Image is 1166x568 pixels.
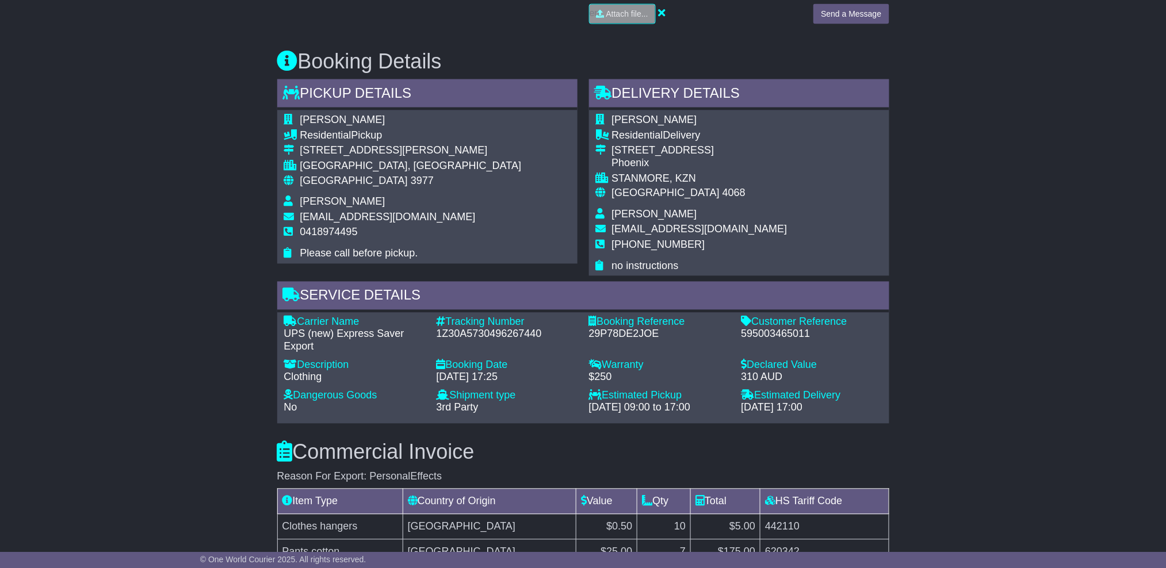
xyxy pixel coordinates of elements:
span: No [284,402,297,413]
div: Estimated Pickup [589,390,730,402]
div: [STREET_ADDRESS][PERSON_NAME] [300,144,522,157]
span: © One World Courier 2025. All rights reserved. [200,555,366,564]
button: Send a Message [813,4,889,24]
td: 7 [637,540,691,565]
div: STANMORE, KZN [612,172,787,185]
td: [GEOGRAPHIC_DATA] [403,540,576,565]
span: no instructions [612,260,679,272]
span: Residential [612,129,663,141]
div: Tracking Number [437,316,578,329]
span: Please call before pickup. [300,248,418,259]
div: 595003465011 [741,328,882,341]
span: [EMAIL_ADDRESS][DOMAIN_NAME] [612,224,787,235]
span: [PERSON_NAME] [612,209,697,220]
div: Declared Value [741,359,882,372]
div: 1Z30A5730496267440 [437,328,578,341]
td: 10 [637,515,691,540]
div: Dangerous Goods [284,390,425,402]
span: [GEOGRAPHIC_DATA] [300,175,408,187]
td: HS Tariff Code [760,489,889,515]
div: Warranty [589,359,730,372]
div: UPS (new) Express Saver Export [284,328,425,353]
td: Clothes hangers [277,515,403,540]
span: Residential [300,129,351,141]
div: Delivery [612,129,787,142]
div: [DATE] 09:00 to 17:00 [589,402,730,415]
span: 3977 [411,175,434,187]
span: [GEOGRAPHIC_DATA] [612,187,720,199]
td: Total [691,489,760,515]
div: [STREET_ADDRESS] [612,144,787,157]
div: [DATE] 17:25 [437,371,578,384]
td: Qty [637,489,691,515]
div: 29P78DE2JOE [589,328,730,341]
div: [GEOGRAPHIC_DATA], [GEOGRAPHIC_DATA] [300,160,522,172]
div: Pickup Details [277,79,578,110]
div: [DATE] 17:00 [741,402,882,415]
div: Booking Date [437,359,578,372]
td: $5.00 [691,515,760,540]
span: [PERSON_NAME] [300,196,385,208]
span: 4068 [722,187,746,199]
td: 442110 [760,515,889,540]
div: Shipment type [437,390,578,402]
span: [PERSON_NAME] [300,114,385,125]
td: Pants cotton [277,540,403,565]
div: Carrier Name [284,316,425,329]
td: Item Type [277,489,403,515]
div: Estimated Delivery [741,390,882,402]
div: Customer Reference [741,316,882,329]
div: $250 [589,371,730,384]
div: Booking Reference [589,316,730,329]
div: Description [284,359,425,372]
div: 310 AUD [741,371,882,384]
div: Clothing [284,371,425,384]
div: Service Details [277,282,889,313]
td: Value [576,489,637,515]
div: Pickup [300,129,522,142]
td: $25.00 [576,540,637,565]
td: 620342 [760,540,889,565]
div: Delivery Details [589,79,889,110]
span: [EMAIL_ADDRESS][DOMAIN_NAME] [300,212,476,223]
h3: Commercial Invoice [277,441,889,464]
div: Phoenix [612,157,787,170]
span: 0418974495 [300,227,358,238]
span: [PHONE_NUMBER] [612,239,705,251]
td: [GEOGRAPHIC_DATA] [403,515,576,540]
span: 3rd Party [437,402,479,413]
td: Country of Origin [403,489,576,515]
div: Reason For Export: PersonalEffects [277,471,889,483]
td: $0.50 [576,515,637,540]
span: [PERSON_NAME] [612,114,697,125]
h3: Booking Details [277,50,889,73]
td: $175.00 [691,540,760,565]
